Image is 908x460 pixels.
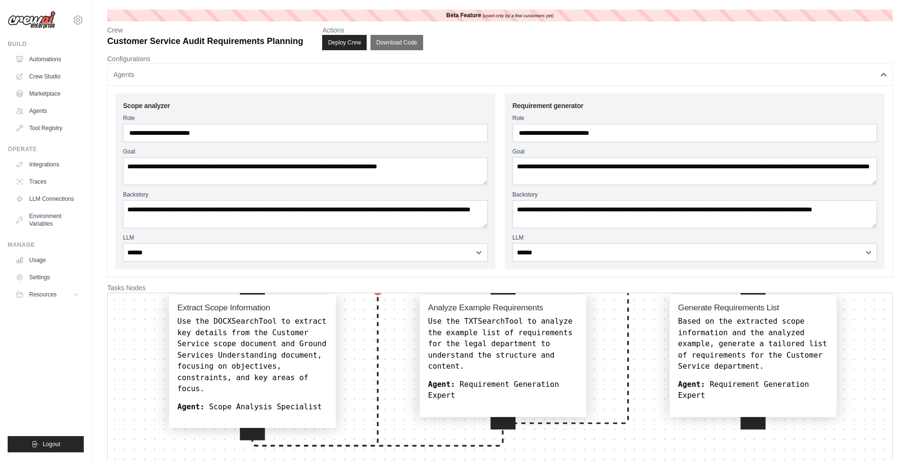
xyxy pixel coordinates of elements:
div: Use the DOCXSearchTool to extract key details from the Customer Service scope document and Ground... [178,316,327,395]
a: Traces [11,174,84,189]
div: Build [8,40,84,48]
g: Edge from analyze_example_requirements to generate_requirements_list [503,261,753,423]
a: Tool Registry [11,120,84,136]
button: Logout [8,436,84,452]
h3: Requirement generator [513,101,877,110]
div: Generate Requirements ListBased on the extracted scope information and the analyzed example, gene... [670,295,836,416]
b: Agent: [428,380,455,388]
span: Logout [43,440,60,448]
button: Download Code [370,35,423,50]
h4: Generate Requirements List [678,303,828,313]
b: Agent: [678,380,706,388]
div: Scope Analysis Specialist [178,402,327,413]
a: Agents [11,103,84,119]
label: Goal [123,148,488,155]
h4: Analyze Example Requirements [428,303,578,313]
h4: Extract Scope Information [178,303,327,313]
g: Edge from extract_scope_information to analyze_example_requirements [252,261,503,446]
div: Requirement Generation Expert [678,379,828,402]
label: Backstory [123,191,488,198]
p: Actions [322,25,423,35]
b: Agent: [178,403,205,411]
div: Operate [8,145,84,153]
label: Role [123,114,488,122]
div: Requirement Generation Expert [428,379,578,402]
a: Usage [11,252,84,268]
i: (used only by a few customers yet) [482,13,553,18]
p: Tasks Nodes [107,283,893,293]
span: Agents [113,70,135,79]
p: Configurations [107,54,893,64]
label: Goal [513,148,877,155]
label: LLM [123,234,488,241]
span: Resources [29,291,56,298]
a: Settings [11,270,84,285]
div: Analyze Example RequirementsUse the TXTSearchTool to analyze the example list of requirements for... [420,295,586,416]
b: Beta Feature [446,12,481,19]
p: Crew [107,25,303,35]
a: Environment Variables [11,208,84,231]
img: Logo [8,11,56,29]
g: Edge from extract_scope_information to generate_requirements_list [252,261,753,446]
label: Backstory [513,191,877,198]
a: Integrations [11,157,84,172]
a: Crew Studio [11,69,84,84]
a: LLM Connections [11,191,84,207]
button: Agents [107,64,893,86]
a: Marketplace [11,86,84,101]
label: LLM [513,234,877,241]
div: Manage [8,241,84,249]
iframe: Chat Widget [860,414,908,460]
button: Deploy Crew [322,35,367,50]
h3: Scope analyzer [123,101,488,110]
div: Based on the extracted scope information and the analyzed example, generate a tailored list of re... [678,316,828,372]
div: Extract Scope InformationUse the DOCXSearchTool to extract key details from the Customer Service ... [169,295,336,428]
p: Customer Service Audit Requirements Planning [107,35,303,48]
label: Role [513,114,877,122]
button: Resources [11,287,84,302]
a: Automations [11,52,84,67]
div: Use the TXTSearchTool to analyze the example list of requirements for the legal department to und... [428,316,578,372]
